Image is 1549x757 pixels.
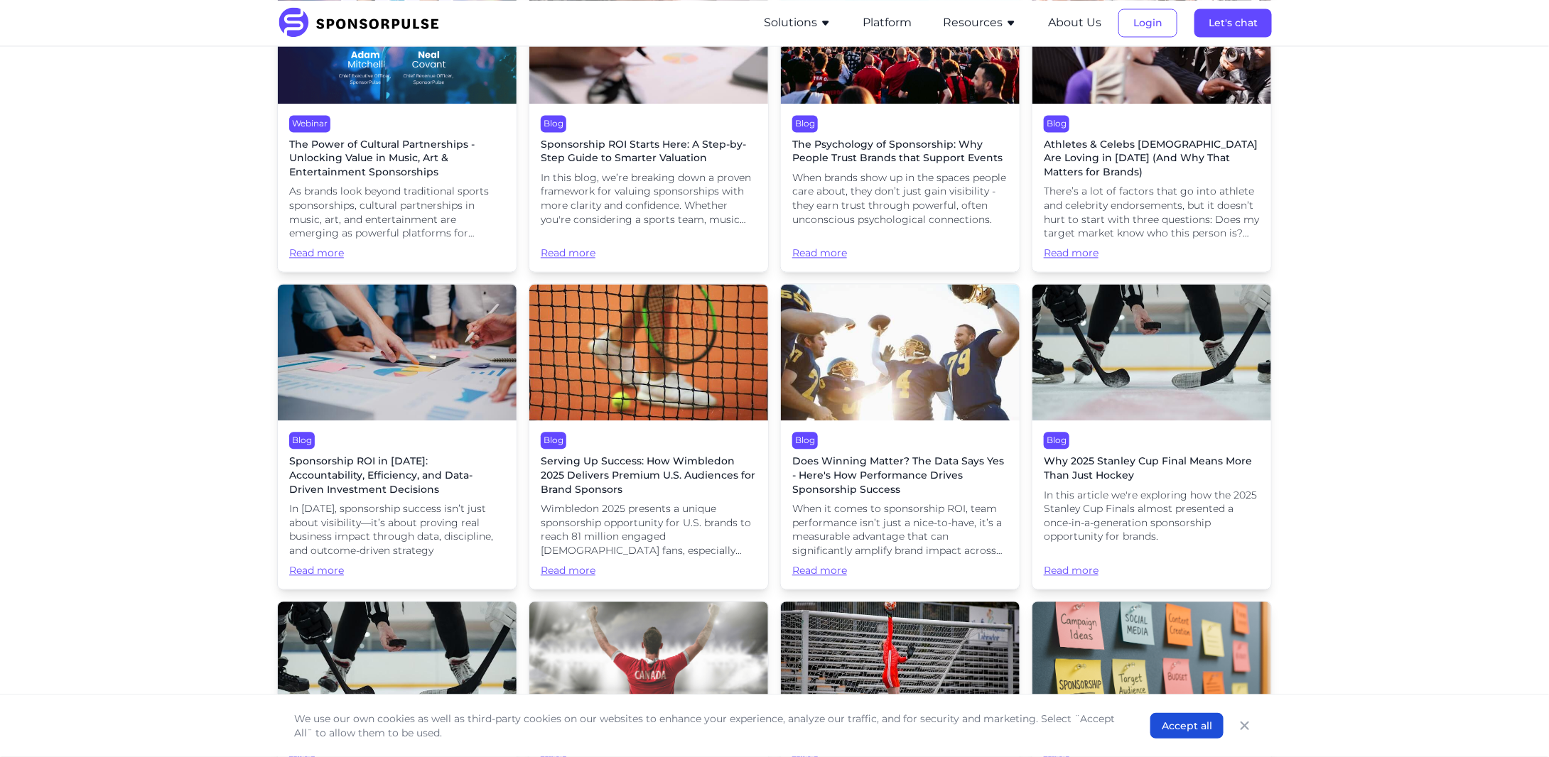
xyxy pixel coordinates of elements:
span: Serving Up Success: How Wimbledon 2025 Delivers Premium U.S. Audiences for Brand Sponsors [541,454,757,496]
span: In [DATE], sponsorship success isn’t just about visibility—it’s about proving real business impac... [289,502,505,557]
span: Sponsorship ROI in [DATE]: Accountability, Efficiency, and Data-Driven Investment Decisions [289,454,505,496]
span: The Psychology of Sponsorship: Why People Trust Brands that Support Events [792,138,1008,165]
a: Login [1118,16,1177,29]
span: Read more [541,232,757,260]
div: Blog [289,432,315,449]
iframe: Chat Widget [1478,689,1549,757]
div: Blog [792,115,818,132]
span: In this blog, we’re breaking down a proven framework for valuing sponsorships with more clarity a... [541,171,757,227]
button: About Us [1048,14,1101,31]
span: In this article we're exploring how the 2025 Stanley Cup Finals almost presented a once-in-a-gene... [1044,489,1260,544]
button: Login [1118,9,1177,37]
div: Blog [792,432,818,449]
img: John Formander courtesy of Unsplash [529,284,768,420]
span: There’s a lot of factors that go into athlete and celebrity endorsements, but it doesn’t hurt to ... [1044,185,1260,240]
button: Close [1235,716,1255,736]
a: Let's chat [1194,16,1272,29]
img: Getty Images from Unsplash [278,284,517,420]
span: Read more [792,564,1008,578]
a: BlogServing Up Success: How Wimbledon 2025 Delivers Premium U.S. Audiences for Brand SponsorsWimb... [529,283,769,589]
span: Read more [541,564,757,578]
a: BlogDoes Winning Matter? The Data Says Yes - Here's How Performance Drives Sponsorship SuccessWhe... [780,283,1020,589]
span: Wimbledon 2025 presents a unique sponsorship opportunity for U.S. brands to reach 81 million enga... [541,502,757,557]
a: BlogSponsorship ROI in [DATE]: Accountability, Efficiency, and Data-Driven Investment DecisionsIn... [277,283,517,589]
button: Resources [943,14,1017,31]
div: Blog [1044,432,1069,449]
span: Read more [1044,246,1260,261]
span: Read more [1044,550,1260,577]
span: Athletes & Celebs [DEMOGRAPHIC_DATA] Are Loving in [DATE] (And Why That Matters for Brands) [1044,138,1260,180]
button: Let's chat [1194,9,1272,37]
button: Accept all [1150,713,1224,739]
span: As brands look beyond traditional sports sponsorships, cultural partnerships in music, art, and e... [289,185,505,240]
a: About Us [1048,16,1101,29]
img: Getty Images for Unsplash [278,601,517,738]
button: Platform [863,14,912,31]
span: Read more [792,232,1008,260]
a: Platform [863,16,912,29]
div: Blog [541,115,566,132]
span: Read more [289,564,505,578]
span: Why 2025 Stanley Cup Final Means More Than Just Hockey [1044,454,1260,482]
img: SponsorPulse [277,7,450,38]
span: When brands show up in the spaces people care about, they don’t just gain visibility - they earn ... [792,171,1008,227]
img: Photo courtesy of Canva [529,601,768,738]
div: Blog [541,432,566,449]
span: Does Winning Matter? The Data Says Yes - Here's How Performance Drives Sponsorship Success [792,454,1008,496]
img: Photo courtesy of Unsplash [781,601,1020,738]
span: The Power of Cultural Partnerships - Unlocking Value in Music, Art & Entertainment Sponsorships [289,138,505,180]
img: Getty Images for Unsplash [1032,284,1271,420]
div: Webinar [289,115,330,132]
a: BlogWhy 2025 Stanley Cup Final Means More Than Just HockeyIn this article we're exploring how the... [1032,283,1272,589]
span: Read more [289,246,505,261]
button: Solutions [764,14,831,31]
img: Marketing ideas on bulletin board [1032,601,1271,738]
span: When it comes to sponsorship ROI, team performance isn’t just a nice-to-have, it’s a measurable a... [792,502,1008,557]
span: Sponsorship ROI Starts Here: A Step-by-Step Guide to Smarter Valuation [541,138,757,165]
div: Blog [1044,115,1069,132]
p: We use our own cookies as well as third-party cookies on our websites to enhance your experience,... [294,712,1122,740]
img: Getty images courtesy of Unsplash [781,284,1020,420]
